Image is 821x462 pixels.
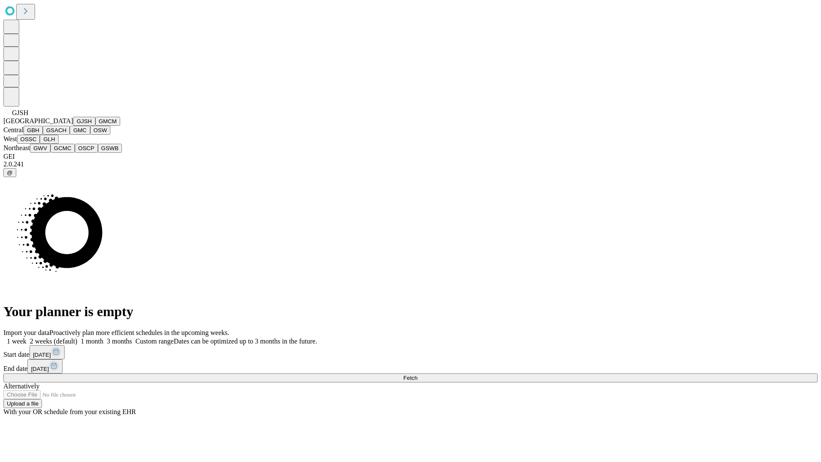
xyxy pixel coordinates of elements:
[30,144,50,153] button: GWV
[98,144,122,153] button: GSWB
[7,169,13,176] span: @
[3,144,30,151] span: Northeast
[27,359,62,373] button: [DATE]
[17,135,40,144] button: OSSC
[33,352,51,358] span: [DATE]
[3,153,818,160] div: GEI
[12,109,28,116] span: GJSH
[50,329,229,336] span: Proactively plan more efficient schedules in the upcoming weeks.
[3,329,50,336] span: Import your data
[3,359,818,373] div: End date
[7,338,27,345] span: 1 week
[3,382,39,390] span: Alternatively
[107,338,132,345] span: 3 months
[43,126,70,135] button: GSACH
[50,144,75,153] button: GCMC
[403,375,417,381] span: Fetch
[3,399,42,408] button: Upload a file
[174,338,317,345] span: Dates can be optimized up to 3 months in the future.
[30,345,65,359] button: [DATE]
[3,160,818,168] div: 2.0.241
[70,126,90,135] button: GMC
[95,117,120,126] button: GMCM
[31,366,49,372] span: [DATE]
[3,135,17,142] span: West
[3,408,136,415] span: With your OR schedule from your existing EHR
[40,135,58,144] button: GLH
[3,126,24,133] span: Central
[90,126,111,135] button: OSW
[75,144,98,153] button: OSCP
[3,373,818,382] button: Fetch
[30,338,77,345] span: 2 weeks (default)
[3,168,16,177] button: @
[81,338,103,345] span: 1 month
[3,117,73,124] span: [GEOGRAPHIC_DATA]
[3,304,818,320] h1: Your planner is empty
[3,345,818,359] div: Start date
[136,338,174,345] span: Custom range
[24,126,43,135] button: GBH
[73,117,95,126] button: GJSH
